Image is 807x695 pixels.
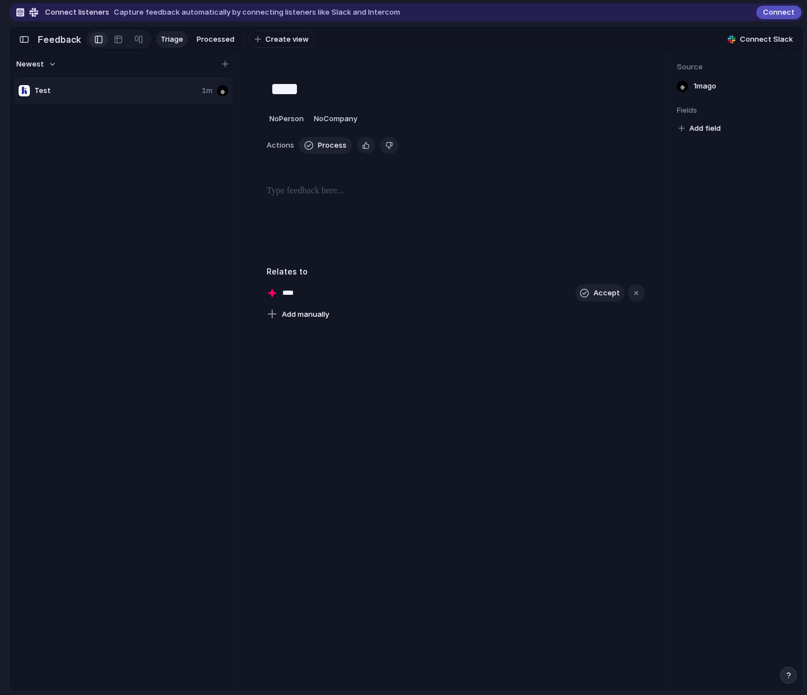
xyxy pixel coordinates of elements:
button: Connect Slack [723,31,797,48]
button: Newest [15,57,58,72]
button: NoPerson [267,110,307,128]
span: Fields [677,105,794,116]
span: Connect Slack [740,34,793,45]
span: No Company [314,114,357,123]
span: Source [677,61,794,73]
span: Add manually [282,309,329,320]
button: Connect [756,6,801,19]
span: Add field [689,123,721,134]
button: Create view [249,30,315,48]
button: Delete [380,137,398,154]
span: Connect [763,7,795,18]
h3: Relates to [267,265,645,277]
a: Processed [192,31,239,48]
span: Triage [161,34,183,45]
span: 1m [202,85,212,96]
span: Create view [265,34,309,45]
span: No Person [269,114,304,123]
span: Capture feedback automatically by connecting listeners like Slack and Intercom [114,7,400,18]
button: Process [299,137,352,154]
button: Accept [575,284,624,302]
span: Test [34,85,197,96]
span: Accept [593,287,620,299]
a: Triage [156,31,188,48]
span: Newest [16,59,44,70]
button: NoCompany [311,110,360,128]
span: Connect listeners [45,7,109,18]
button: Add manually [263,307,334,322]
span: 1m ago [694,81,716,92]
button: Add field [677,121,722,136]
span: Process [318,140,347,151]
span: Actions [267,140,294,151]
span: Processed [197,34,234,45]
h2: Feedback [38,33,81,46]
